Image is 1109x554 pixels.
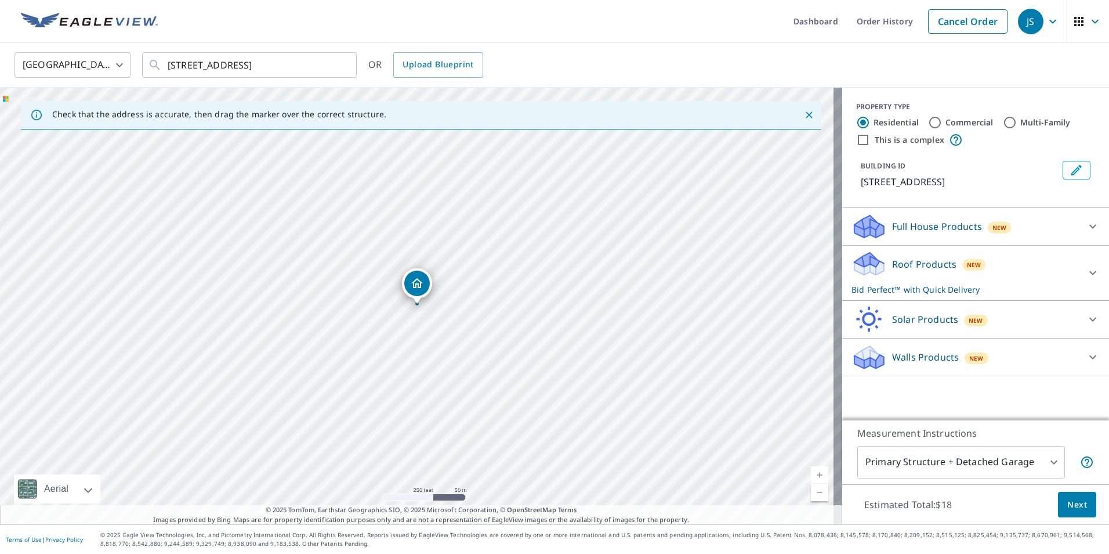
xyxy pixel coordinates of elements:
a: Current Level 17, Zoom Out [811,484,828,501]
div: Walls ProductsNew [851,343,1100,371]
div: JS [1018,9,1043,34]
a: Upload Blueprint [393,52,483,78]
div: Roof ProductsNewBid Perfect™ with Quick Delivery [851,250,1100,296]
a: OpenStreetMap [507,505,556,514]
p: Check that the address is accurate, then drag the marker over the correct structure. [52,109,386,120]
p: | [6,536,83,543]
div: Solar ProductsNew [851,305,1100,333]
button: Close [802,107,817,123]
span: New [969,354,984,363]
button: Next [1058,492,1096,518]
p: BUILDING ID [861,161,905,171]
span: New [992,223,1007,232]
div: Full House ProductsNew [851,213,1100,240]
span: © 2025 TomTom, Earthstar Geographics SIO, © 2025 Microsoft Corporation, © [266,505,577,515]
input: Search by address or latitude-longitude [168,49,333,81]
a: Terms of Use [6,535,42,544]
div: PROPERTY TYPE [856,102,1095,112]
div: [GEOGRAPHIC_DATA] [15,49,131,81]
label: Commercial [945,117,994,128]
a: Cancel Order [928,9,1007,34]
img: EV Logo [21,13,158,30]
p: Estimated Total: $18 [855,492,961,517]
label: Multi-Family [1020,117,1071,128]
div: OR [368,52,483,78]
label: Residential [874,117,919,128]
span: New [967,260,981,269]
span: Upload Blueprint [403,57,473,72]
p: Roof Products [892,257,956,271]
span: New [969,316,983,325]
p: [STREET_ADDRESS] [861,175,1058,189]
p: Measurement Instructions [857,426,1094,440]
p: © 2025 Eagle View Technologies, Inc. and Pictometry International Corp. All Rights Reserved. Repo... [100,531,1103,548]
p: Walls Products [892,350,959,364]
div: Aerial [41,474,72,503]
button: Edit building 1 [1063,161,1090,179]
a: Terms [558,505,577,514]
a: Privacy Policy [45,535,83,544]
span: Next [1067,498,1087,512]
span: Your report will include the primary structure and a detached garage if one exists. [1080,455,1094,469]
div: Aerial [14,474,100,503]
p: Solar Products [892,312,958,326]
p: Full House Products [892,220,982,233]
a: Current Level 17, Zoom In [811,466,828,484]
p: Bid Perfect™ with Quick Delivery [851,283,1079,296]
div: Primary Structure + Detached Garage [857,446,1065,479]
label: This is a complex [875,134,944,146]
div: Dropped pin, building 1, Residential property, 494 Chenango St Binghamton, NY 13901 [402,268,432,304]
